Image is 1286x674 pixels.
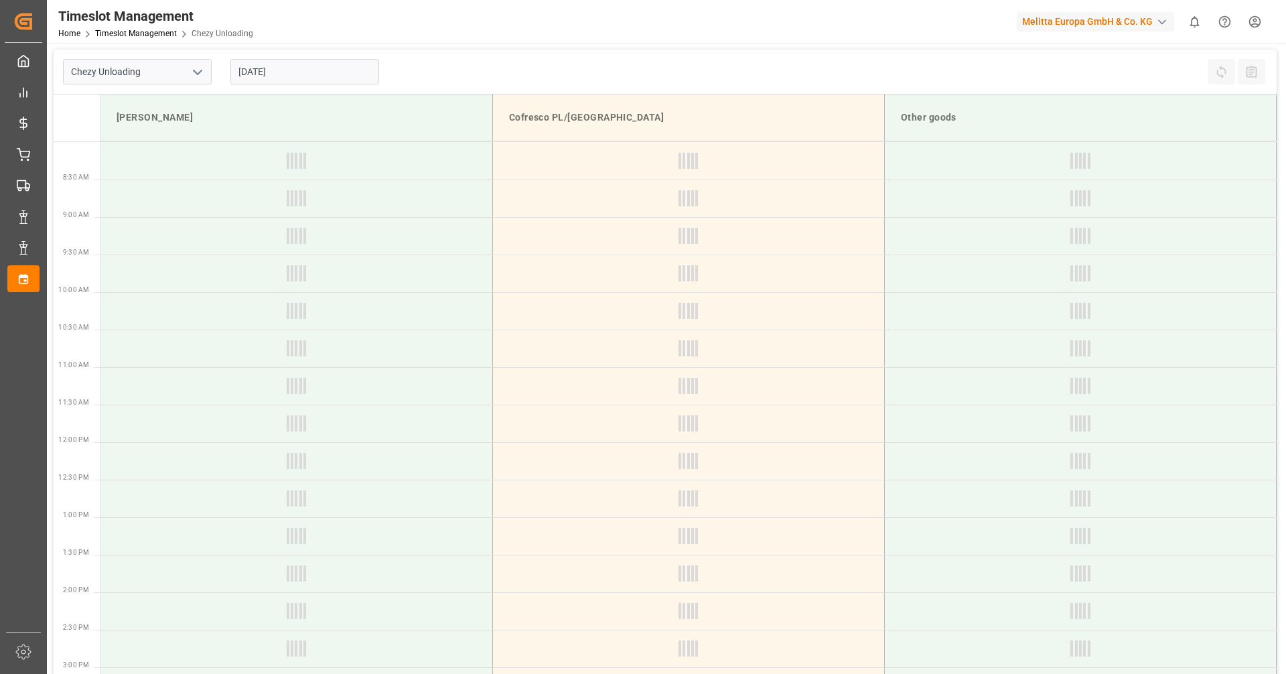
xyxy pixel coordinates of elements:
span: 12:00 PM [58,436,89,444]
div: Melitta Europa GmbH & Co. KG [1017,12,1174,31]
span: 11:30 AM [58,399,89,406]
span: 2:30 PM [63,624,89,631]
span: 2:00 PM [63,586,89,594]
span: 1:30 PM [63,549,89,556]
div: Other goods [896,105,1265,130]
button: Help Center [1210,7,1240,37]
div: Timeslot Management [58,6,253,26]
span: 1:00 PM [63,511,89,519]
span: 10:30 AM [58,324,89,331]
span: 10:00 AM [58,286,89,293]
span: 11:00 AM [58,361,89,368]
span: 9:00 AM [63,211,89,218]
button: show 0 new notifications [1180,7,1210,37]
input: Type to search/select [63,59,212,84]
span: 9:30 AM [63,249,89,256]
span: 12:30 PM [58,474,89,481]
input: DD-MM-YYYY [230,59,379,84]
button: Melitta Europa GmbH & Co. KG [1017,9,1180,34]
span: 8:30 AM [63,174,89,181]
a: Timeslot Management [95,29,177,38]
div: Cofresco PL/[GEOGRAPHIC_DATA] [504,105,873,130]
span: 3:00 PM [63,661,89,669]
div: [PERSON_NAME] [111,105,482,130]
button: open menu [187,62,207,82]
a: Home [58,29,80,38]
